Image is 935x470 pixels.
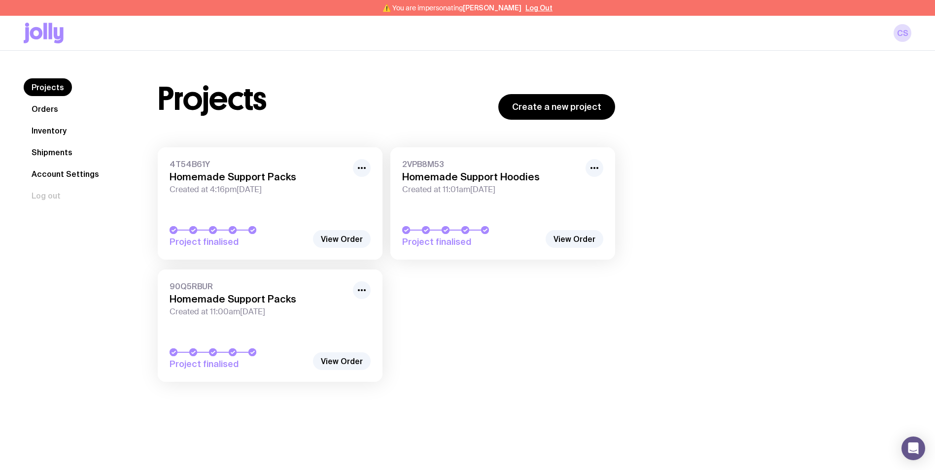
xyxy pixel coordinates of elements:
span: Project finalised [170,236,308,248]
span: 90Q5RBUR [170,281,347,291]
a: Account Settings [24,165,107,183]
span: Created at 11:01am[DATE] [402,185,580,195]
span: Project finalised [170,358,308,370]
h3: Homemade Support Packs [170,293,347,305]
span: Project finalised [402,236,540,248]
a: CS [894,24,911,42]
button: Log Out [525,4,553,12]
a: View Order [546,230,603,248]
span: Created at 4:16pm[DATE] [170,185,347,195]
span: Created at 11:00am[DATE] [170,307,347,317]
a: 2VPB8M53Homemade Support HoodiesCreated at 11:01am[DATE]Project finalised [390,147,615,260]
button: Log out [24,187,69,204]
a: Orders [24,100,66,118]
span: 2VPB8M53 [402,159,580,169]
h1: Projects [158,83,267,115]
div: Open Intercom Messenger [901,436,925,460]
a: View Order [313,230,371,248]
a: Projects [24,78,72,96]
a: Inventory [24,122,74,139]
a: Shipments [24,143,80,161]
h3: Homemade Support Hoodies [402,171,580,183]
span: ⚠️ You are impersonating [382,4,521,12]
a: 4T54B61YHomemade Support PacksCreated at 4:16pm[DATE]Project finalised [158,147,382,260]
span: 4T54B61Y [170,159,347,169]
a: 90Q5RBURHomemade Support PacksCreated at 11:00am[DATE]Project finalised [158,269,382,382]
a: View Order [313,352,371,370]
a: Create a new project [498,94,615,120]
h3: Homemade Support Packs [170,171,347,183]
span: [PERSON_NAME] [463,4,521,12]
